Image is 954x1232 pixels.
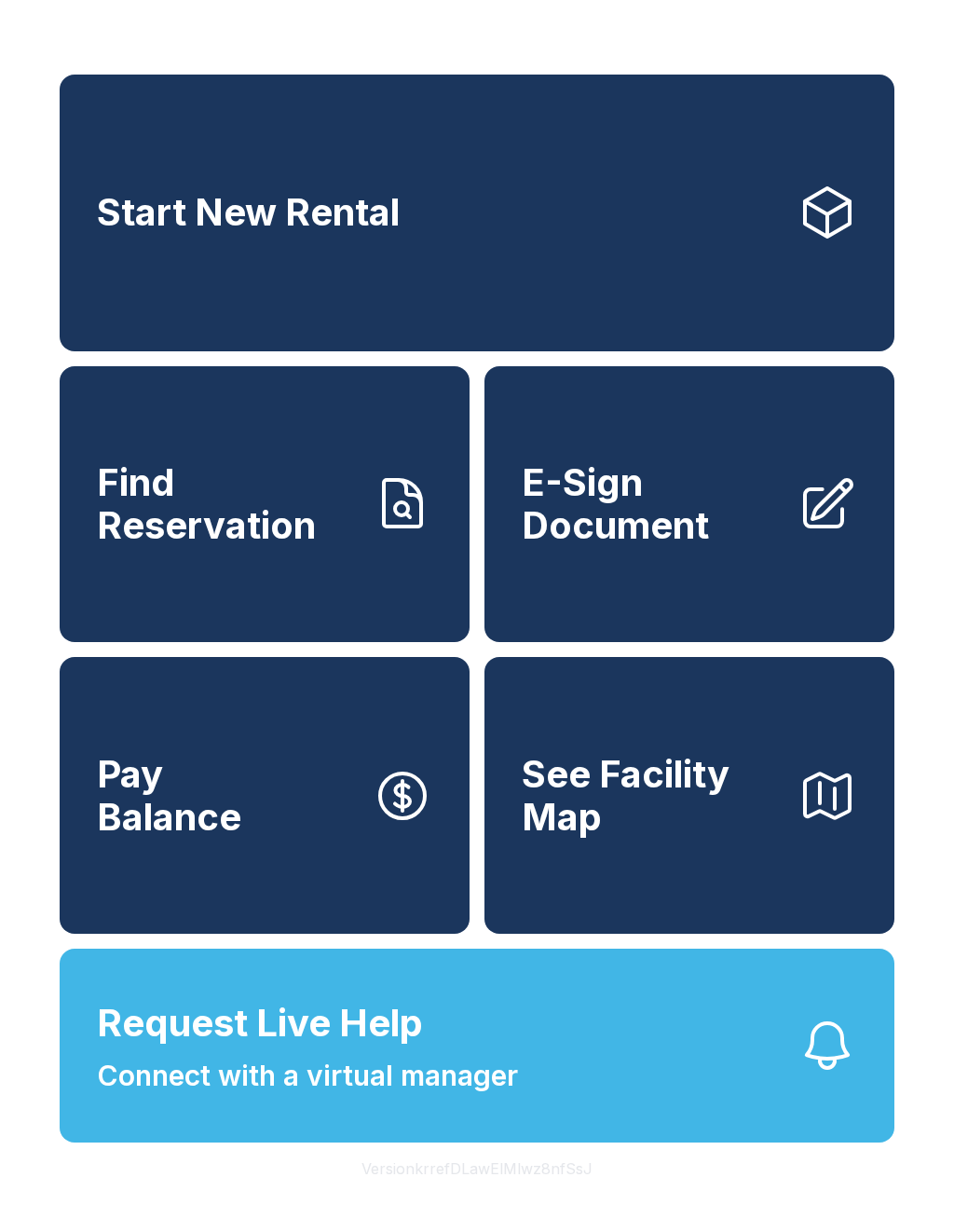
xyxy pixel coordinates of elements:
[60,657,470,934] button: PayBalance
[97,1055,518,1097] span: Connect with a virtual manager
[97,191,400,234] span: Start New Rental
[347,1143,607,1195] button: VersionkrrefDLawElMlwz8nfSsJ
[60,75,894,351] a: Start New Rental
[97,995,423,1051] span: Request Live Help
[60,949,894,1143] button: Request Live HelpConnect with a virtual manager
[522,461,783,546] span: E-Sign Document
[484,657,894,934] button: See Facility Map
[484,366,894,643] a: E-Sign Document
[97,753,241,838] span: Pay Balance
[60,366,470,643] a: Find Reservation
[97,461,358,546] span: Find Reservation
[522,753,783,838] span: See Facility Map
